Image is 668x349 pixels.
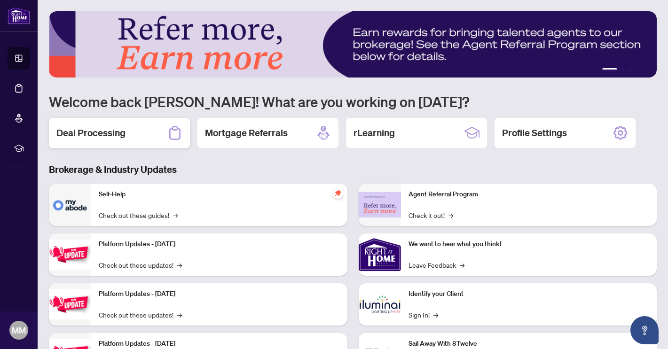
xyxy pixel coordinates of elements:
p: Platform Updates - [DATE] [99,339,340,349]
span: → [173,210,178,220]
p: Identify your Client [409,289,650,299]
span: → [177,260,182,270]
button: 5 [644,68,647,72]
h2: Profile Settings [502,126,567,140]
a: Check out these updates!→ [99,260,182,270]
img: Platform Updates - July 8, 2025 [49,289,91,319]
p: Sail Away With 8Twelve [409,339,650,349]
span: → [460,260,464,270]
p: Self-Help [99,189,340,200]
button: 1 [602,68,617,72]
a: Sign In!→ [409,310,438,320]
p: We want to hear what you think! [409,239,650,249]
p: Platform Updates - [DATE] [99,239,340,249]
a: Check out these updates!→ [99,310,182,320]
a: Check it out!→ [409,210,453,220]
button: 2 [621,68,625,72]
h1: Welcome back [PERSON_NAME]! What are you working on [DATE]? [49,93,657,110]
img: Agent Referral Program [359,192,401,218]
p: Agent Referral Program [409,189,650,200]
h2: Mortgage Referrals [205,126,288,140]
img: Platform Updates - July 21, 2025 [49,240,91,269]
span: → [433,310,438,320]
span: → [177,310,182,320]
h2: rLearning [354,126,395,140]
p: Platform Updates - [DATE] [99,289,340,299]
img: Slide 0 [49,11,657,78]
a: Leave Feedback→ [409,260,464,270]
button: Open asap [630,316,659,344]
img: Identify your Client [359,283,401,326]
img: We want to hear what you think! [359,233,401,276]
a: Check out these guides!→ [99,210,178,220]
span: MM [12,324,26,337]
button: 4 [636,68,640,72]
img: Self-Help [49,184,91,226]
img: logo [8,7,30,24]
span: pushpin [332,187,344,199]
button: 3 [629,68,632,72]
h3: Brokerage & Industry Updates [49,163,657,176]
h2: Deal Processing [56,126,126,140]
span: → [448,210,453,220]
